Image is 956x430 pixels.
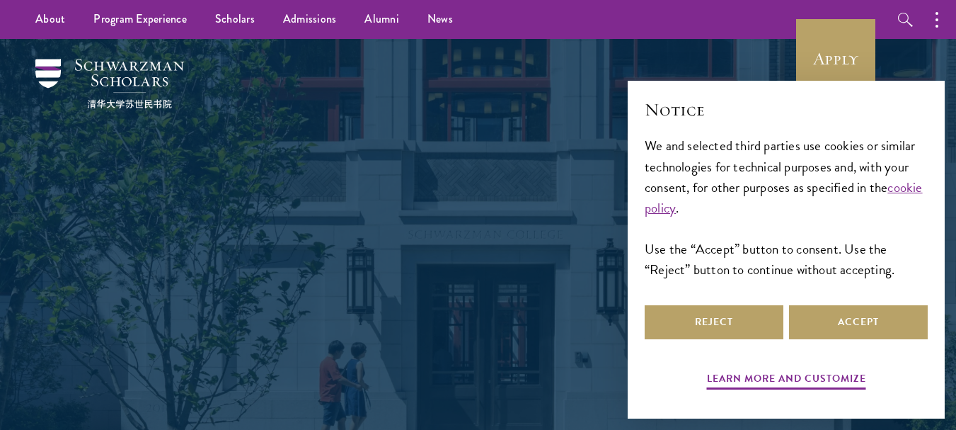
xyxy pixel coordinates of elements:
h2: Notice [645,98,928,122]
div: We and selected third parties use cookies or similar technologies for technical purposes and, wit... [645,135,928,279]
a: cookie policy [645,177,923,218]
img: Schwarzman Scholars [35,59,184,108]
button: Learn more and customize [707,370,866,392]
button: Accept [789,305,928,339]
a: Apply [796,19,875,98]
button: Reject [645,305,783,339]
